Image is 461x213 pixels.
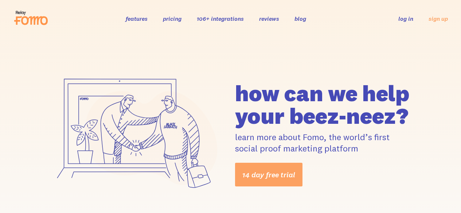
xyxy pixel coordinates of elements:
[235,82,413,127] h1: how can we help your beez-neez?
[163,15,181,22] a: pricing
[259,15,279,22] a: reviews
[398,15,413,22] a: log in
[235,163,302,186] a: 14 day free trial
[294,15,306,22] a: blog
[235,131,413,154] p: learn more about Fomo, the world’s first social proof marketing platform
[197,15,244,22] a: 106+ integrations
[429,15,448,23] a: sign up
[126,15,148,22] a: features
